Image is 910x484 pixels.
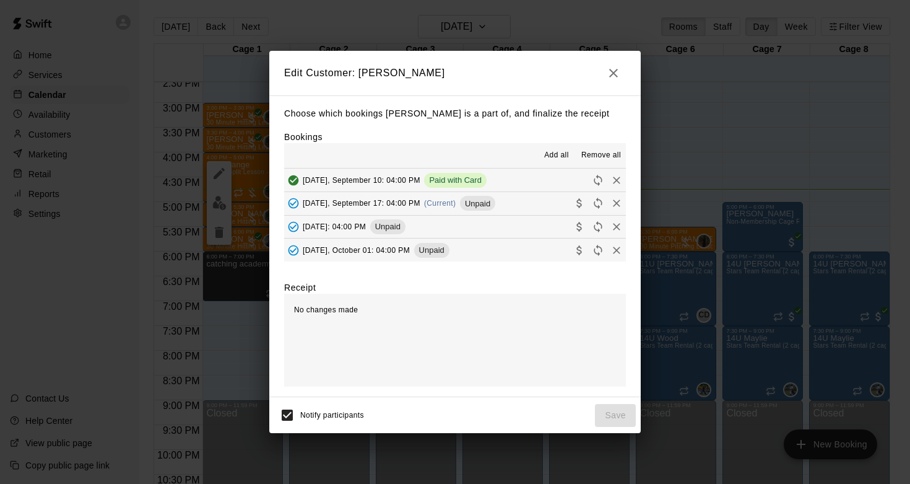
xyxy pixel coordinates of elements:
span: Collect payment [570,198,589,208]
span: Notify participants [300,411,364,420]
label: Bookings [284,132,323,142]
span: [DATE]: 04:00 PM [303,222,366,231]
p: Choose which bookings [PERSON_NAME] is a part of, and finalize the receipt [284,106,626,121]
button: Added - Collect Payment[DATE]: 04:00 PMUnpaidCollect paymentRescheduleRemove [284,216,626,239]
span: Paid with Card [424,175,487,185]
button: Added - Collect Payment[DATE], October 01: 04:00 PMUnpaidCollect paymentRescheduleRemove [284,239,626,262]
button: Added & Paid[DATE], September 10: 04:00 PMPaid with CardRescheduleRemove [284,169,626,191]
span: Reschedule [589,245,607,254]
button: Added - Collect Payment[DATE], September 17: 04:00 PM(Current)UnpaidCollect paymentRescheduleRemove [284,192,626,215]
span: Remove all [581,149,621,162]
button: Added - Collect Payment [284,218,303,236]
span: [DATE], September 17: 04:00 PM [303,199,420,208]
span: Collect payment [570,221,589,231]
span: [DATE], October 01: 04:00 PM [303,245,410,254]
button: Remove all [576,146,626,165]
span: Remove [607,198,626,208]
button: Add all [537,146,576,165]
label: Receipt [284,281,316,294]
button: Added - Collect Payment [284,194,303,213]
span: Remove [607,245,626,254]
span: Remove [607,221,626,231]
span: No changes made [294,306,358,314]
span: Collect payment [570,245,589,254]
span: Unpaid [460,199,495,208]
span: Unpaid [370,222,405,231]
span: [DATE], September 10: 04:00 PM [303,175,420,184]
span: (Current) [424,199,456,208]
button: Added & Paid [284,171,303,190]
span: Add all [544,149,569,162]
span: Unpaid [414,245,449,255]
span: Reschedule [589,198,607,208]
span: Reschedule [589,175,607,184]
button: Added - Collect Payment [284,241,303,260]
span: Remove [607,175,626,184]
h2: Edit Customer: [PERSON_NAME] [269,51,641,95]
span: Reschedule [589,221,607,231]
